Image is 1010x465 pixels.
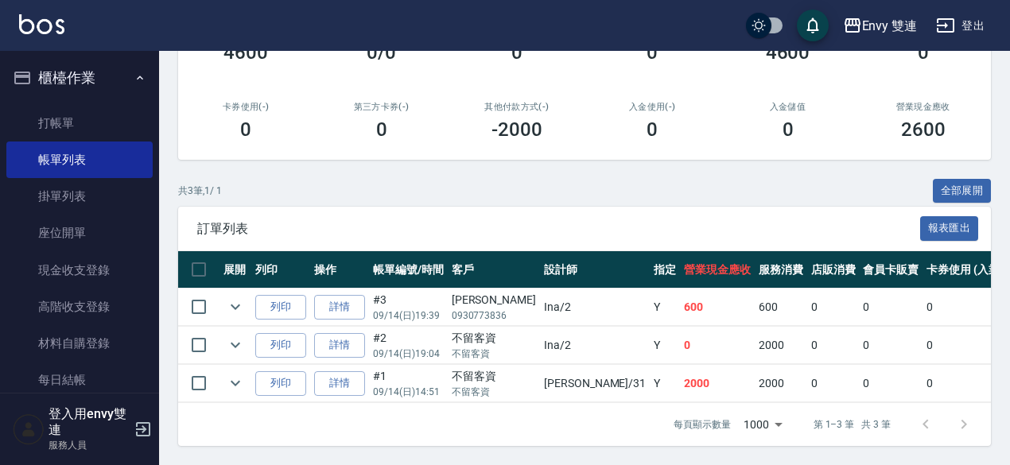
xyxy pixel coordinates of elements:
[6,215,153,251] a: 座位開單
[452,385,536,399] p: 不留客資
[452,330,536,347] div: 不留客資
[332,102,429,112] h2: 第三方卡券(-)
[680,251,755,289] th: 營業現金應收
[6,325,153,362] a: 材料自購登錄
[369,251,448,289] th: 帳單編號/時間
[540,365,650,402] td: [PERSON_NAME] /31
[178,184,222,198] p: 共 3 筆, 1 / 1
[859,289,923,326] td: 0
[875,102,972,112] h2: 營業現金應收
[755,289,807,326] td: 600
[373,347,444,361] p: 09/14 (日) 19:04
[448,251,540,289] th: 客戶
[49,438,130,452] p: 服務人員
[737,403,788,446] div: 1000
[755,251,807,289] th: 服務消費
[19,14,64,34] img: Logo
[240,118,251,141] h3: 0
[862,16,918,36] div: Envy 雙連
[930,11,991,41] button: 登出
[766,41,810,64] h3: 4600
[223,333,247,357] button: expand row
[468,102,565,112] h2: 其他付款方式(-)
[920,220,979,235] a: 報表匯出
[859,365,923,402] td: 0
[452,368,536,385] div: 不留客資
[920,216,979,241] button: 報表匯出
[540,289,650,326] td: Ina /2
[674,417,731,432] p: 每頁顯示數量
[918,41,929,64] h3: 0
[6,57,153,99] button: 櫃檯作業
[783,118,794,141] h3: 0
[223,371,247,395] button: expand row
[314,371,365,396] a: 詳情
[310,251,369,289] th: 操作
[251,251,310,289] th: 列印
[491,118,542,141] h3: -2000
[13,413,45,445] img: Person
[755,365,807,402] td: 2000
[369,289,448,326] td: #3
[314,295,365,320] a: 詳情
[6,178,153,215] a: 掛單列表
[540,327,650,364] td: Ina /2
[680,327,755,364] td: 0
[314,333,365,358] a: 詳情
[197,102,294,112] h2: 卡券使用(-)
[933,179,992,203] button: 全部展開
[452,292,536,308] div: [PERSON_NAME]
[837,10,924,42] button: Envy 雙連
[814,417,891,432] p: 第 1–3 筆 共 3 筆
[859,327,923,364] td: 0
[650,365,680,402] td: Y
[6,362,153,398] a: 每日結帳
[223,41,268,64] h3: 4600
[807,289,860,326] td: 0
[255,295,306,320] button: 列印
[373,308,444,323] p: 09/14 (日) 19:39
[604,102,701,112] h2: 入金使用(-)
[452,347,536,361] p: 不留客資
[223,295,247,319] button: expand row
[650,327,680,364] td: Y
[650,289,680,326] td: Y
[452,308,536,323] p: 0930773836
[367,41,396,64] h3: 0/0
[511,41,522,64] h3: 0
[219,251,251,289] th: 展開
[369,327,448,364] td: #2
[755,327,807,364] td: 2000
[680,365,755,402] td: 2000
[680,289,755,326] td: 600
[859,251,923,289] th: 會員卡販賣
[255,333,306,358] button: 列印
[647,41,658,64] h3: 0
[807,327,860,364] td: 0
[797,10,829,41] button: save
[6,105,153,141] a: 打帳單
[540,251,650,289] th: 設計師
[650,251,680,289] th: 指定
[6,289,153,325] a: 高階收支登錄
[369,365,448,402] td: #1
[647,118,658,141] h3: 0
[739,102,836,112] h2: 入金儲值
[373,385,444,399] p: 09/14 (日) 14:51
[376,118,387,141] h3: 0
[807,251,860,289] th: 店販消費
[255,371,306,396] button: 列印
[807,365,860,402] td: 0
[49,406,130,438] h5: 登入用envy雙連
[6,141,153,178] a: 帳單列表
[901,118,946,141] h3: 2600
[197,221,920,237] span: 訂單列表
[6,252,153,289] a: 現金收支登錄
